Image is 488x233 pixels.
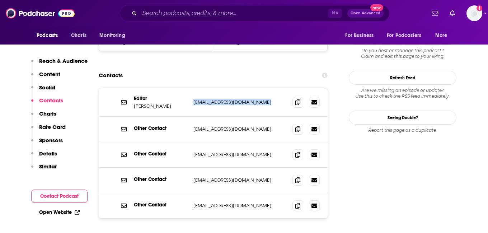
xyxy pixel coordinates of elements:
button: open menu [32,29,67,42]
div: Search podcasts, credits, & more... [120,5,390,22]
button: Sponsors [31,137,63,150]
p: [EMAIL_ADDRESS][DOMAIN_NAME] [193,99,287,105]
div: Are we missing an episode or update? Use this to check the RSS feed immediately. [349,88,456,99]
h2: Contacts [99,69,123,82]
button: Refresh Feed [349,71,456,85]
button: Charts [31,110,56,124]
p: Details [39,150,57,157]
img: Podchaser - Follow, Share and Rate Podcasts [6,6,75,20]
a: Open Website [39,209,80,215]
div: Claim and edit this page to your liking. [349,48,456,59]
p: Similar [39,163,57,170]
p: Editor [134,95,188,102]
p: [EMAIL_ADDRESS][DOMAIN_NAME] [193,177,287,183]
p: Charts [39,110,56,117]
p: Contacts [39,97,63,104]
button: Contacts [31,97,63,110]
a: Show notifications dropdown [429,7,441,19]
p: Rate Card [39,124,66,130]
span: For Business [345,31,374,41]
button: Content [31,71,60,84]
span: Do you host or manage this podcast? [349,48,456,53]
button: Show profile menu [466,5,482,21]
span: More [435,31,447,41]
p: [EMAIL_ADDRESS][DOMAIN_NAME] [193,126,287,132]
p: Content [39,71,60,78]
a: Seeing Double? [349,111,456,125]
span: New [370,4,383,11]
p: Other Contact [134,151,188,157]
span: Charts [71,31,86,41]
p: Other Contact [134,202,188,208]
p: Other Contact [134,176,188,182]
div: Report this page as a duplicate. [349,127,456,133]
button: Details [31,150,57,163]
span: Podcasts [37,31,58,41]
a: Show notifications dropdown [447,7,458,19]
span: Logged in as AutumnKatie [466,5,482,21]
p: [EMAIL_ADDRESS][DOMAIN_NAME] [193,152,287,158]
button: Social [31,84,55,97]
p: Reach & Audience [39,57,88,64]
span: Open Advanced [351,11,380,15]
span: Monitoring [99,31,125,41]
button: open menu [382,29,432,42]
p: [PERSON_NAME] [134,103,188,109]
img: User Profile [466,5,482,21]
svg: Add a profile image [477,5,482,11]
button: Contact Podcast [31,190,88,203]
button: open menu [430,29,456,42]
p: [EMAIL_ADDRESS][DOMAIN_NAME] [193,202,287,209]
p: Social [39,84,55,91]
button: Rate Card [31,124,66,137]
button: Open AdvancedNew [347,9,384,18]
span: ⌘ K [328,9,342,18]
button: open menu [340,29,383,42]
button: open menu [94,29,134,42]
span: For Podcasters [387,31,421,41]
button: Reach & Audience [31,57,88,71]
input: Search podcasts, credits, & more... [140,8,328,19]
p: Sponsors [39,137,63,144]
button: Similar [31,163,57,176]
p: Other Contact [134,125,188,131]
a: Charts [66,29,91,42]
